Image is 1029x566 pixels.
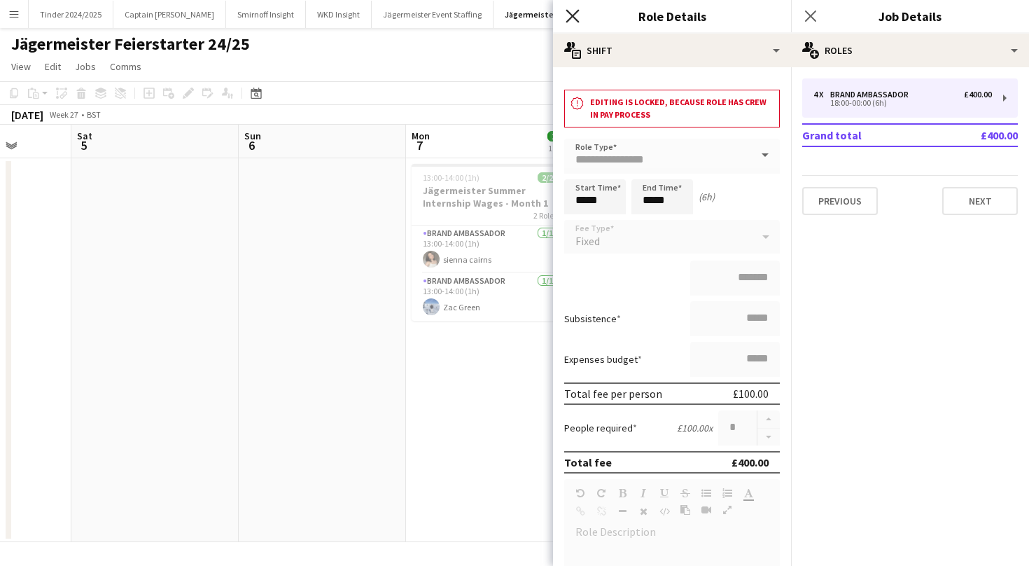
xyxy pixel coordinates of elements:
span: Jobs [75,60,96,73]
span: 13:00-14:00 (1h) [423,172,479,183]
div: Total fee per person [564,387,662,401]
div: Roles [791,34,1029,67]
span: Sat [77,130,92,142]
div: BST [87,109,101,120]
span: Mon [412,130,430,142]
label: People required [564,422,637,434]
span: View [11,60,31,73]
span: Week 27 [46,109,81,120]
button: Jägermeister Feierstarter 24/25 [493,1,637,28]
span: Edit [45,60,61,73]
button: WKD Insight [306,1,372,28]
div: Total fee [564,455,612,469]
button: Tinder 2024/2025 [29,1,113,28]
span: Sun [244,130,261,142]
div: 4 x [813,90,830,99]
a: Edit [39,57,66,76]
div: 1 Job [548,143,566,153]
h3: Job Details [791,7,1029,25]
span: 5 [75,137,92,153]
div: Shift [553,34,791,67]
span: 7 [409,137,430,153]
div: £400.00 [964,90,992,99]
div: 18:00-00:00 (6h) [813,99,992,106]
app-card-role: Brand Ambassador1/113:00-14:00 (1h)sienna cairns [412,226,568,273]
div: Brand Ambassador [830,90,914,99]
button: Smirnoff Insight [226,1,306,28]
button: Previous [802,187,878,215]
app-card-role: Brand Ambassador1/113:00-14:00 (1h)Zac Green [412,273,568,321]
button: Jägermeister Event Staffing [372,1,493,28]
a: Jobs [69,57,101,76]
div: £100.00 x [677,422,713,434]
span: 2/2 [538,172,557,183]
button: Next [942,187,1018,215]
h3: Role Details [553,7,791,25]
a: View [6,57,36,76]
span: 2/2 [547,131,567,141]
a: Comms [104,57,147,76]
span: Comms [110,60,141,73]
span: 2 Roles [533,210,557,221]
button: Captain [PERSON_NAME] [113,1,226,28]
div: (6h) [699,191,715,203]
div: £400.00 [731,455,769,469]
label: Subsistence [564,312,621,325]
div: [DATE] [11,108,43,122]
app-job-card: 13:00-14:00 (1h)2/2Jägermeister Summer Internship Wages - Month 12 RolesBrand Ambassador1/113:00-... [412,164,568,321]
span: 6 [242,137,261,153]
h3: Jägermeister Summer Internship Wages - Month 1 [412,184,568,209]
label: Expenses budget [564,353,642,366]
td: Grand total [802,124,934,146]
h3: Editing is locked, because role has crew in pay process [590,96,773,121]
div: £100.00 [733,387,769,401]
td: £400.00 [934,124,1018,146]
h1: Jägermeister Feierstarter 24/25 [11,34,250,55]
